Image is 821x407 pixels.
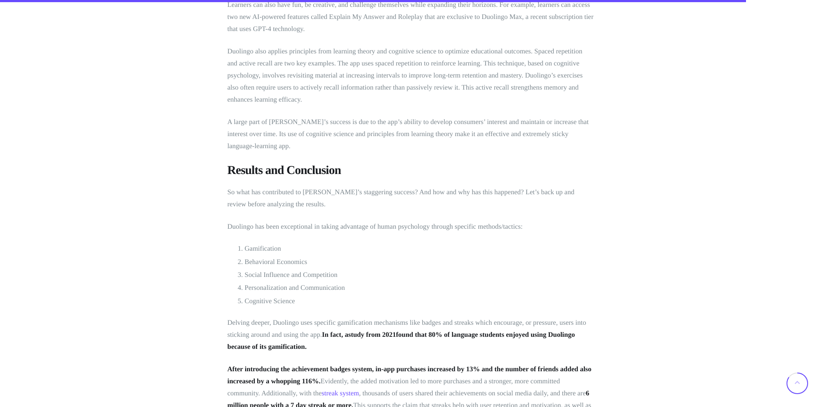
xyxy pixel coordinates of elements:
p: Duolingo has been exceptional in taking advantage of human psychology through specific methods/ta... [228,221,594,233]
p: So what has contributed to [PERSON_NAME]’s staggering success? And how and why has this happened?... [228,186,594,211]
p: Duolingo also applies principles from learning theory and cognitive science to optimize education... [228,46,594,106]
li: Cognitive Science [245,296,594,307]
strong: found that 80% of language students enjoyed using Duolingo because of its gamification. [228,331,575,351]
strong: After introducing the achievement badges system, in-app purchases increased by 13% and the number... [228,366,592,385]
li: Behavioral Economics [245,257,594,268]
a: streak system [322,390,359,397]
p: A large part of [PERSON_NAME]’s success is due to the app’s ability to develop consumers’ interes... [228,116,594,152]
a: study from 2021 [348,331,396,339]
li: Social Influence and Competition [245,270,594,281]
li: Gamification [245,243,594,255]
li: Personalization and Communication [245,283,594,294]
h3: Results and Conclusion [228,163,594,178]
strong: In fact, a [322,331,348,339]
p: Delving deeper, Duolingo uses specific gamification mechanisms like badges and streaks which enco... [228,317,594,353]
